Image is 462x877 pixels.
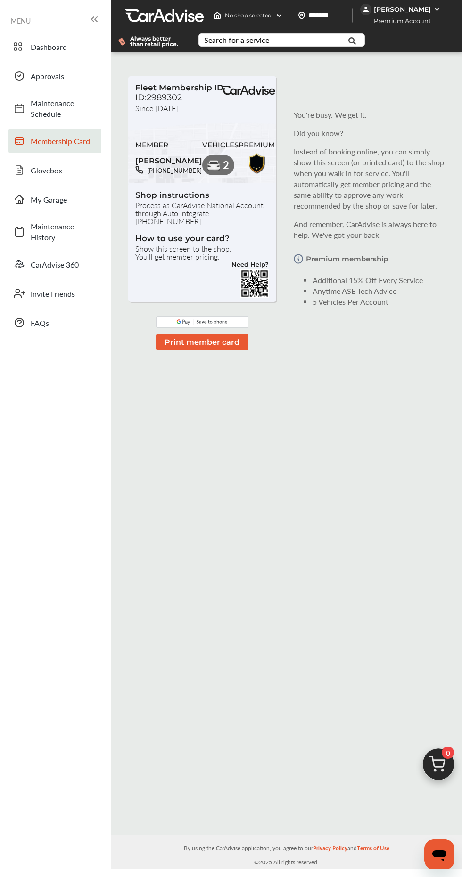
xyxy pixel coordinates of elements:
span: Dashboard [31,41,97,52]
img: Vector.a173687b.svg [294,248,303,270]
img: phone-black.37208b07.svg [135,166,143,174]
a: Privacy Policy [313,843,347,857]
img: validBarcode.04db607d403785ac2641.png [240,269,269,298]
p: By using the CarAdvise application, you agree to our and [111,843,462,853]
span: MENU [11,17,31,24]
img: WGsFRI8htEPBVLJbROoPRyZpYNWhNONpIPPETTm6eUC0GeLEiAAAAAElFTkSuQmCC [433,6,441,13]
img: header-down-arrow.9dd2ce7d.svg [275,12,283,19]
li: Additional 15% Off Every Service [313,275,448,285]
span: How to use your card? [135,234,269,244]
img: jVpblrzwTbfkPYzPPzSLxeg0AAAAASUVORK5CYII= [360,4,371,15]
span: PREMIUM [239,141,275,149]
span: Maintenance History [31,221,97,243]
span: 2 [223,159,229,171]
a: Print member card [156,336,248,347]
p: Premium membership [306,255,388,263]
span: Always better than retail price. [130,36,183,47]
a: Membership Card [8,129,101,153]
img: cart_icon.3d0951e8.svg [416,744,461,789]
button: Print member card [156,334,248,350]
span: Maintenance Schedule [31,97,97,119]
img: location_vector.a44bc228.svg [298,12,305,19]
span: Membership Card [31,136,97,146]
p: Instead of booking online, you can simply show this screen (or printed card) to the shop when you... [294,146,448,211]
img: googlePay.a08318fe.svg [156,316,248,328]
iframe: Button to launch messaging window [424,839,454,869]
span: [PERSON_NAME] [135,153,202,166]
span: Show this screen to the shop. [135,244,269,252]
span: Since [DATE] [135,103,178,111]
span: My Garage [31,194,97,205]
span: CarAdvise 360 [31,259,97,270]
a: Invite Friends [8,281,101,306]
span: Premium Account [361,16,438,26]
span: ID:2989302 [135,92,182,103]
div: © 2025 All rights reserved. [111,835,462,869]
a: My Garage [8,187,101,211]
span: [PHONE_NUMBER] [143,166,202,175]
a: Approvals [8,64,101,88]
li: 5 Vehicles Per Account [313,296,448,307]
span: Invite Friends [31,288,97,299]
a: Maintenance Schedule [8,93,101,124]
span: No shop selected [225,12,272,19]
span: Approvals [31,71,97,81]
span: Process as CarAdvise National Account through Auto Integrate. [PHONE_NUMBER] [135,201,269,225]
a: Dashboard [8,34,101,59]
a: Need Help? [231,262,269,269]
span: VEHICLES [202,141,239,149]
span: Shop instructions [135,190,269,201]
span: FAQs [31,317,97,328]
div: Search for a service [204,36,269,44]
img: header-home-logo.8d720a4f.svg [214,12,221,19]
span: MEMBER [135,141,202,149]
a: CarAdvise 360 [8,252,101,276]
span: Fleet Membership ID [135,83,223,92]
a: Terms of Use [357,843,389,857]
p: Did you know? [294,128,448,138]
li: Anytime ASE Tech Advice [313,285,448,296]
span: 0 [442,747,454,759]
a: Glovebox [8,158,101,182]
img: Premiumbadge.10c2a128.svg [246,151,267,174]
span: Glovebox [31,165,97,176]
img: dollor_label_vector.a70140d1.svg [118,38,125,46]
span: You'll get member pricing. [135,252,269,260]
a: Maintenance History [8,216,101,247]
p: You're busy. We get it. [294,109,448,120]
a: FAQs [8,310,101,335]
p: And remember, CarAdvise is always here to help. We've got your back. [294,219,448,240]
div: [PERSON_NAME] [374,5,431,14]
img: BasicPremiumLogo.8d547ee0.svg [220,86,276,95]
img: header-divider.bc55588e.svg [352,8,353,23]
img: car-premium.a04fffcd.svg [206,158,221,173]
